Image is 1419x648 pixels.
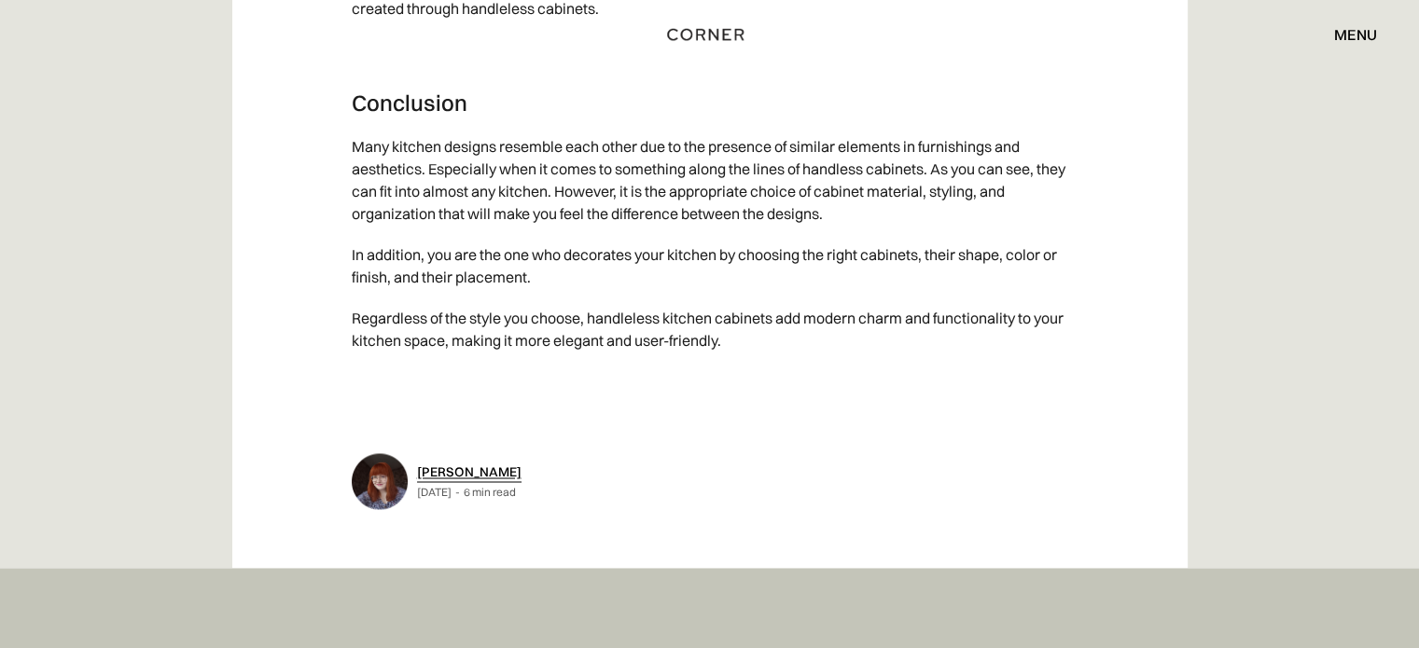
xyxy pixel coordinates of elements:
div: - [455,484,460,499]
h3: Conclusion [352,89,1068,117]
div: 6 min read [464,484,516,499]
p: In addition, you are the one who decorates your kitchen by choosing the right cabinets, their sha... [352,234,1068,297]
div: [DATE] [417,484,452,499]
div: menu [1334,27,1377,42]
p: Many kitchen designs resemble each other due to the presence of similar elements in furnishings a... [352,126,1068,234]
p: Regardless of the style you choose, handleless kitchen cabinets add modern charm and functionalit... [352,297,1068,361]
p: ‍ [352,361,1068,402]
div: menu [1315,19,1377,50]
a: [PERSON_NAME] [417,463,522,480]
a: home [661,22,758,47]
